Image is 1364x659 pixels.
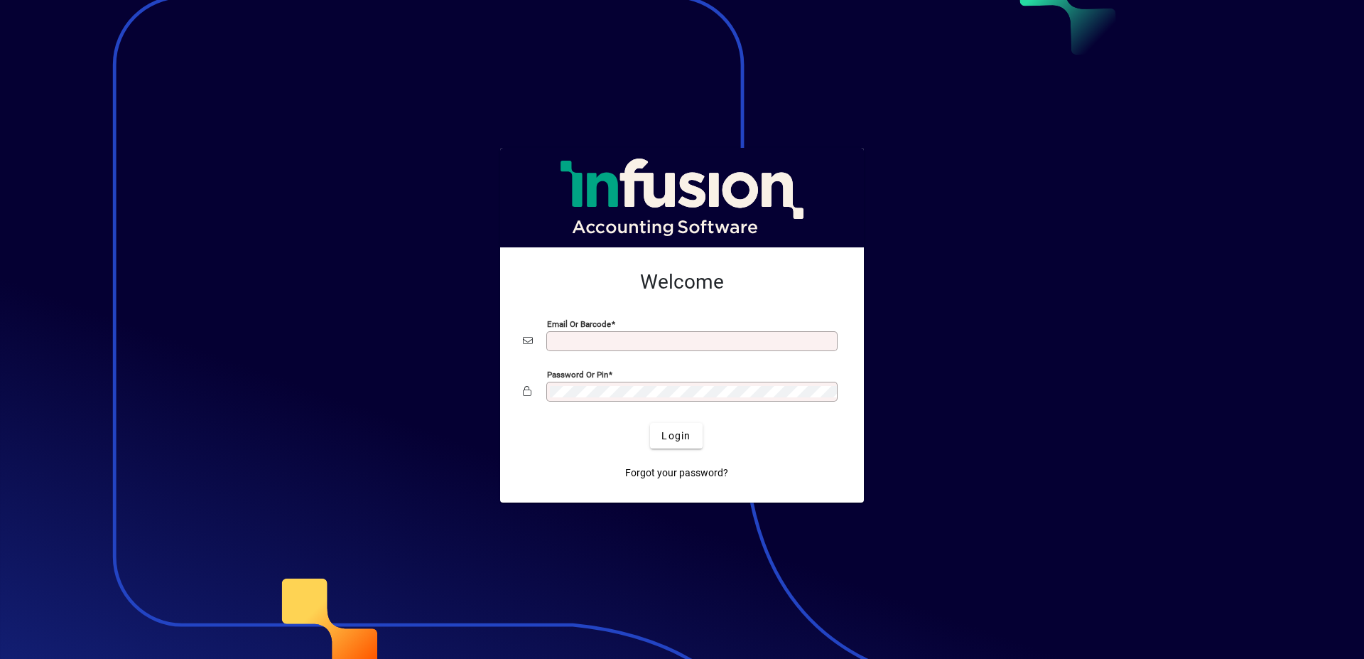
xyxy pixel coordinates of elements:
[547,319,611,329] mat-label: Email or Barcode
[523,270,841,294] h2: Welcome
[625,466,728,481] span: Forgot your password?
[650,423,702,449] button: Login
[661,429,691,444] span: Login
[619,460,734,486] a: Forgot your password?
[547,370,608,380] mat-label: Password or Pin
